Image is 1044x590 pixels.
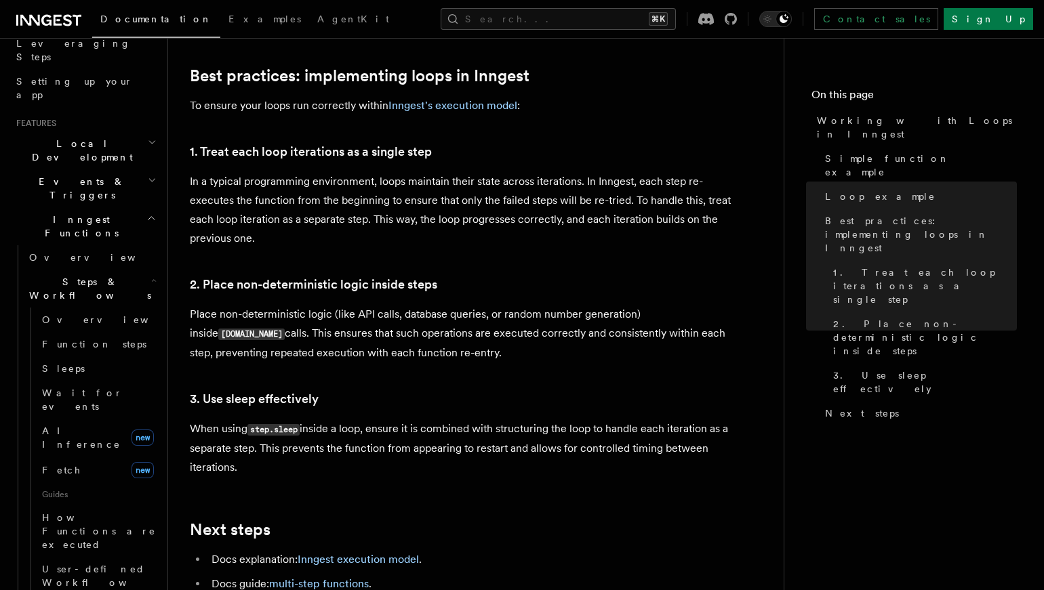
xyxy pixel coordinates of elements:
kbd: ⌘K [649,12,668,26]
button: Steps & Workflows [24,270,159,308]
a: Sign Up [944,8,1033,30]
a: Overview [37,308,159,332]
a: 2. Place non-deterministic logic inside steps [828,312,1017,363]
a: Setting up your app [11,69,159,107]
span: 2. Place non-deterministic logic inside steps [833,317,1017,358]
span: new [132,462,154,478]
span: Setting up your app [16,76,133,100]
span: Loop example [825,190,936,203]
a: Fetchnew [37,457,159,484]
p: In a typical programming environment, loops maintain their state across iterations. In Inngest, e... [190,172,732,248]
a: Working with Loops in Inngest [811,108,1017,146]
p: When using inside a loop, ensure it is combined with structuring the loop to handle each iteratio... [190,419,732,477]
button: Local Development [11,131,159,169]
li: Docs explanation: . [207,550,732,569]
a: Contact sales [814,8,938,30]
a: Inngest execution model [298,553,419,566]
h4: On this page [811,87,1017,108]
a: 1. Treat each loop iterations as a single step [828,260,1017,312]
span: Next steps [825,406,899,420]
a: Overview [24,245,159,270]
span: 1. Treat each loop iterations as a single step [833,266,1017,306]
button: Toggle dark mode [759,11,792,27]
a: Simple function example [820,146,1017,184]
a: Loop example [820,184,1017,209]
span: Events & Triggers [11,175,148,202]
span: AI Inference [42,425,121,450]
span: Sleeps [42,363,85,374]
span: Inngest Functions [11,213,146,240]
a: 1. Treat each loop iterations as a single step [190,142,432,161]
span: Overview [42,314,182,325]
span: Steps & Workflows [24,275,151,302]
p: To ensure your loops run correctly within : [190,96,732,115]
span: Documentation [100,14,212,24]
a: multi-step functions [269,577,369,590]
span: Fetch [42,465,81,476]
a: Best practices: implementing loops in Inngest [820,209,1017,260]
a: How Functions are executed [37,505,159,557]
span: Leveraging Steps [16,38,131,62]
a: Function steps [37,332,159,356]
span: Working with Loops in Inngest [817,114,1017,141]
span: Local Development [11,137,148,164]
span: 3. Use sleep effectively [833,368,1017,396]
span: Best practices: implementing loops in Inngest [825,214,1017,255]
a: Examples [220,4,309,37]
span: Function steps [42,339,146,350]
p: Place non-deterministic logic (like API calls, database queries, or random number generation) ins... [190,305,732,362]
span: User-defined Workflows [42,564,164,588]
a: Documentation [92,4,220,38]
button: Events & Triggers [11,169,159,207]
span: Overview [29,252,169,263]
span: Guides [37,484,159,505]
span: Features [11,118,56,129]
span: AgentKit [317,14,389,24]
span: How Functions are executed [42,512,156,550]
a: Best practices: implementing loops in Inngest [190,66,529,85]
span: new [132,429,154,446]
a: AgentKit [309,4,397,37]
span: Simple function example [825,152,1017,179]
a: Sleeps [37,356,159,381]
a: 3. Use sleep effectively [190,389,319,408]
span: Wait for events [42,387,123,412]
button: Search...⌘K [441,8,676,30]
a: Next steps [190,520,270,539]
a: AI Inferencenew [37,419,159,457]
a: Wait for events [37,381,159,419]
a: Leveraging Steps [11,31,159,69]
a: Next steps [820,401,1017,425]
span: Examples [228,14,301,24]
button: Inngest Functions [11,207,159,245]
code: [DOMAIN_NAME] [218,329,285,340]
code: step.sleep [247,424,300,436]
a: Inngest's execution model [388,99,517,112]
a: 3. Use sleep effectively [828,363,1017,401]
a: 2. Place non-deterministic logic inside steps [190,275,437,294]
